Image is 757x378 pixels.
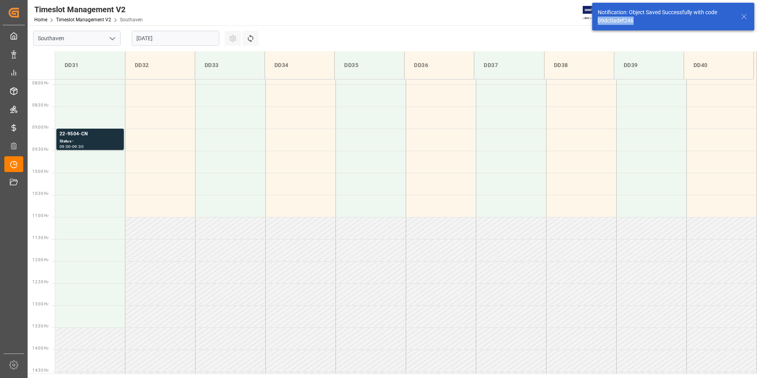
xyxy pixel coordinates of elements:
[690,58,747,73] div: DD40
[32,213,48,218] span: 11:00 Hr
[32,169,48,174] span: 10:00 Hr
[32,302,48,306] span: 13:00 Hr
[481,58,537,73] div: DD37
[341,58,398,73] div: DD35
[32,81,48,85] span: 08:00 Hr
[201,58,258,73] div: DD33
[32,191,48,196] span: 10:30 Hr
[56,17,111,22] a: Timeslot Management V2
[106,32,118,45] button: open menu
[411,58,468,73] div: DD36
[32,280,48,284] span: 12:30 Hr
[32,258,48,262] span: 12:00 Hr
[271,58,328,73] div: DD34
[34,17,47,22] a: Home
[62,58,119,73] div: DD31
[71,145,72,148] div: -
[132,58,188,73] div: DD32
[551,58,608,73] div: DD38
[33,31,121,46] input: Type to search/select
[60,145,71,148] div: 09:00
[621,58,677,73] div: DD39
[32,125,48,129] span: 09:00 Hr
[32,103,48,107] span: 08:30 Hr
[72,145,84,148] div: 09:30
[34,4,143,15] div: Timeslot Management V2
[60,130,121,138] div: 22-9504-CN
[583,6,610,20] img: Exertis%20JAM%20-%20Email%20Logo.jpg_1722504956.jpg
[32,346,48,350] span: 14:00 Hr
[32,236,48,240] span: 11:30 Hr
[32,368,48,372] span: 14:30 Hr
[132,31,219,46] input: DD.MM.YYYY
[60,138,121,145] div: Status -
[598,8,733,25] div: Notification: Object Saved Successfully with code 09dc0adef246
[32,147,48,152] span: 09:30 Hr
[32,324,48,328] span: 13:30 Hr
